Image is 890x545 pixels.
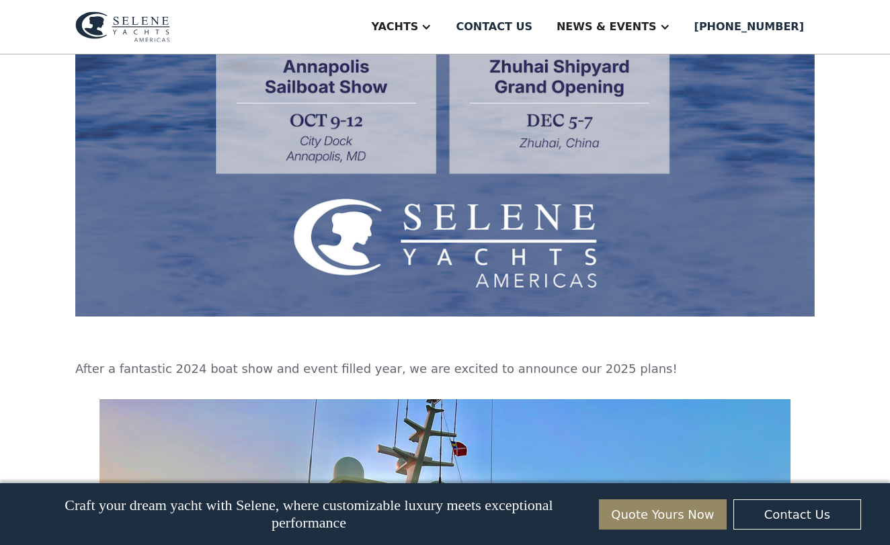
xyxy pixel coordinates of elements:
[75,360,815,378] p: After a fantastic 2024 boat show and event filled year, we are excited to announce our 2025 plans!
[733,499,861,530] a: Contact Us
[599,499,727,530] a: Quote Yours Now
[694,19,804,35] div: [PHONE_NUMBER]
[371,19,418,35] div: Yachts
[29,497,589,532] p: Craft your dream yacht with Selene, where customizable luxury meets exceptional performance
[456,19,532,35] div: Contact us
[75,11,170,42] img: logo
[557,19,657,35] div: News & EVENTS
